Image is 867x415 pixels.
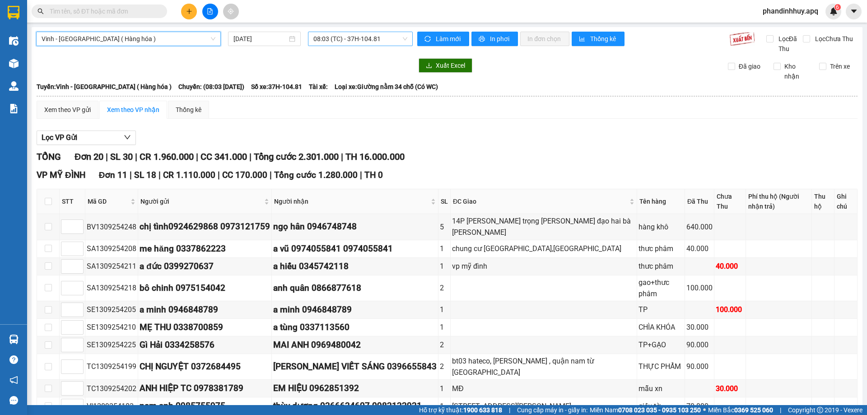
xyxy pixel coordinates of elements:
[274,170,358,180] span: Tổng cước 1.280.000
[440,383,449,394] div: 1
[200,151,247,162] span: CC 341.000
[176,105,201,115] div: Thống kê
[228,8,234,14] span: aim
[186,8,192,14] span: plus
[75,151,103,162] span: Đơn 20
[812,189,834,214] th: Thu hộ
[87,401,136,412] div: VI1209254182
[440,282,449,294] div: 2
[273,338,437,352] div: MAI ANH 0969480042
[313,32,407,46] span: 08:03 (TC) - 37H-104.81
[686,282,713,294] div: 100.000
[438,189,451,214] th: SL
[9,396,18,405] span: message
[140,260,270,273] div: a đức 0399270637
[85,301,138,319] td: SE1309254205
[440,261,449,272] div: 1
[817,407,823,413] span: copyright
[223,4,239,19] button: aim
[440,243,449,254] div: 1
[436,34,462,44] span: Làm mới
[140,382,270,395] div: ANH HIỆP TC 0978381789
[9,36,19,46] img: warehouse-icon
[9,376,18,384] span: notification
[686,322,713,333] div: 30.000
[345,151,405,162] span: TH 16.000.000
[836,4,839,10] span: 6
[590,34,617,44] span: Thống kê
[273,303,437,317] div: a minh 0946848789
[87,339,136,350] div: SE1309254225
[107,105,159,115] div: Xem theo VP nhận
[87,361,136,372] div: TC1309254199
[775,34,803,54] span: Lọc Đã Thu
[440,401,449,412] div: 1
[106,151,108,162] span: |
[140,281,270,295] div: bô chinh 0975154042
[639,243,683,254] div: thưc phâm
[9,104,19,113] img: solution-icon
[440,361,449,372] div: 2
[87,282,136,294] div: SA1309254218
[202,4,218,19] button: file-add
[703,408,706,412] span: ⚪️
[273,281,437,295] div: anh quân 0866877618
[440,322,449,333] div: 1
[708,405,773,415] span: Miền Bắc
[639,401,683,412] div: giấy tờ
[42,32,215,46] span: Vinh - Hà Nội ( Hàng hóa )
[207,8,213,14] span: file-add
[850,7,858,15] span: caret-down
[85,380,138,397] td: TC1309254202
[249,151,252,162] span: |
[9,59,19,68] img: warehouse-icon
[735,61,764,71] span: Đã giao
[826,61,853,71] span: Trên xe
[781,61,812,81] span: Kho nhận
[273,360,437,373] div: [PERSON_NAME] VIẾT SÁNG 0396655843
[520,32,569,46] button: In đơn chọn
[60,189,85,214] th: STT
[590,405,701,415] span: Miền Nam
[88,196,129,206] span: Mã GD
[579,36,587,43] span: bar-chart
[452,261,635,272] div: vp mỹ đình
[729,32,755,46] img: 9k=
[716,261,745,272] div: 40.000
[639,261,683,272] div: thưc phâm
[639,221,683,233] div: hàng khô
[426,62,432,70] span: download
[44,105,91,115] div: Xem theo VP gửi
[273,242,437,256] div: a vũ 0974055841 0974055841
[419,405,502,415] span: Hỗ trợ kỹ thuật:
[273,260,437,273] div: a hiếu 0345742118
[130,170,132,180] span: |
[463,406,502,414] strong: 1900 633 818
[140,196,262,206] span: Người gửi
[9,355,18,364] span: question-circle
[572,32,625,46] button: bar-chartThống kê
[734,406,773,414] strong: 0369 525 060
[85,354,138,380] td: TC1309254199
[42,132,77,143] span: Lọc VP Gửi
[471,32,518,46] button: printerIn phơi
[341,151,343,162] span: |
[8,6,19,19] img: logo-vxr
[716,304,745,315] div: 100.000
[50,6,156,16] input: Tìm tên, số ĐT hoặc mã đơn
[233,34,287,44] input: 13/09/2025
[490,34,511,44] span: In phơi
[181,4,197,19] button: plus
[716,383,745,394] div: 30.000
[309,82,328,92] span: Tài xế:
[222,170,267,180] span: CC 170.000
[417,32,469,46] button: syncLàm mới
[834,4,841,10] sup: 6
[846,4,862,19] button: caret-down
[85,336,138,354] td: SE1309254225
[452,215,635,238] div: 14P [PERSON_NAME] trọng [PERSON_NAME] đạo hai bà [PERSON_NAME]
[85,319,138,336] td: SE1309254210
[158,170,161,180] span: |
[335,82,438,92] span: Loại xe: Giường nằm 34 chỗ (Có WC)
[517,405,587,415] span: Cung cấp máy in - giấy in:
